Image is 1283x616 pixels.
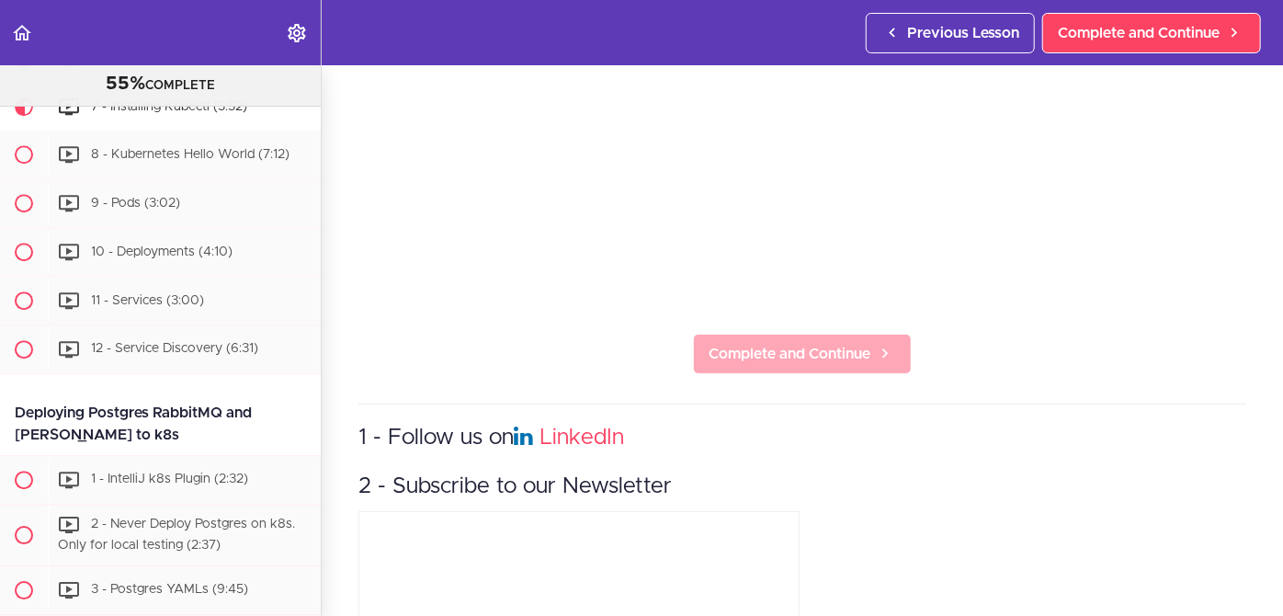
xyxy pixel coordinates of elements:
[1042,13,1261,53] a: Complete and Continue
[539,427,624,449] a: LinkedIn
[91,293,204,306] span: 11 - Services (3:00)
[91,473,248,485] span: 1 - IntelliJ k8s Plugin (2:32)
[91,245,233,257] span: 10 - Deployments (4:10)
[1058,22,1220,44] span: Complete and Continue
[58,518,295,552] span: 2 - Never Deploy Postgres on k8s. Only for local testing (2:37)
[693,334,912,374] a: Complete and Continue
[709,343,870,365] span: Complete and Continue
[91,196,180,209] span: 9 - Pods (3:02)
[23,73,298,97] div: COMPLETE
[11,22,33,44] svg: Back to course curriculum
[91,147,290,160] span: 8 - Kubernetes Hello World (7:12)
[358,423,1246,453] h3: 1 - Follow us on
[91,583,248,596] span: 3 - Postgres YAMLs (9:45)
[106,74,145,93] span: 55%
[866,13,1035,53] a: Previous Lesson
[91,342,258,355] span: 12 - Service Discovery (6:31)
[907,22,1019,44] span: Previous Lesson
[358,472,1246,502] h3: 2 - Subscribe to our Newsletter
[286,22,308,44] svg: Settings Menu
